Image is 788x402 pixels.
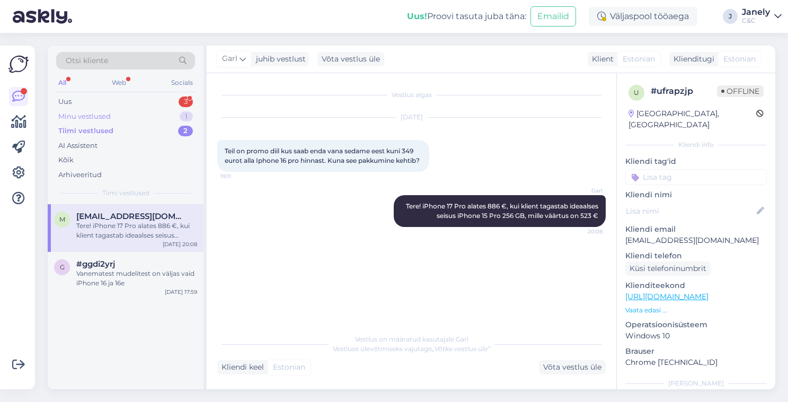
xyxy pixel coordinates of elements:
[59,215,65,223] span: m
[625,250,767,261] p: Kliendi telefon
[625,305,767,315] p: Vaata edasi ...
[634,89,639,97] span: u
[625,224,767,235] p: Kliendi email
[56,76,68,90] div: All
[742,16,770,25] div: C&C
[432,345,490,353] i: „Võtke vestlus üle”
[625,319,767,330] p: Operatsioonisüsteem
[58,97,72,107] div: Uus
[717,85,764,97] span: Offline
[539,360,606,374] div: Võta vestlus üle
[625,235,767,246] p: [EMAIL_ADDRESS][DOMAIN_NAME]
[742,8,782,25] a: JanelyC&C
[407,10,526,23] div: Proovi tasuta juba täna:
[563,228,603,235] span: 20:08
[76,269,197,288] div: Vanematest mudelitest on väljas vaid iPhone 16 ja 16e
[333,345,490,353] span: Vestluse ülevõtmiseks vajutage
[58,170,102,180] div: Arhiveeritud
[625,357,767,368] p: Chrome [TECHNICAL_ID]
[742,8,770,16] div: Janely
[625,330,767,342] p: Windows 10
[625,261,711,276] div: Küsi telefoninumbrit
[66,55,108,66] span: Otsi kliente
[8,54,29,74] img: Askly Logo
[625,169,767,185] input: Lisa tag
[625,156,767,167] p: Kliendi tag'id
[651,85,717,98] div: # ufrapzjp
[625,189,767,200] p: Kliendi nimi
[628,108,756,130] div: [GEOGRAPHIC_DATA], [GEOGRAPHIC_DATA]
[222,53,237,65] span: Garl
[225,147,420,164] span: Teil on promo diil kus saab enda vana sedame eest kuni 349 eurot alla Iphone 16 pro hinnast. Kuna...
[317,52,384,66] div: Võta vestlus üle
[163,240,197,248] div: [DATE] 20:08
[273,362,305,373] span: Estonian
[178,126,193,136] div: 2
[169,76,195,90] div: Socials
[669,54,714,65] div: Klienditugi
[625,379,767,388] div: [PERSON_NAME]
[58,141,98,151] div: AI Assistent
[625,292,709,301] a: [URL][DOMAIN_NAME]
[723,9,738,24] div: J
[217,90,606,100] div: Vestlus algas
[588,54,614,65] div: Klient
[625,280,767,291] p: Klienditeekond
[58,111,111,122] div: Minu vestlused
[76,221,197,240] div: Tere! iPhone 17 Pro alates 886 €, kui klient tagastab ideaalses seisus iPhone 15 Pro 256 GB, mill...
[179,97,193,107] div: 3
[60,263,65,271] span: g
[76,212,187,221] span: mattias.vetto@gmail.com
[252,54,306,65] div: juhib vestlust
[102,188,149,198] span: Tiimi vestlused
[220,172,260,180] span: 19:11
[589,7,697,26] div: Väljaspool tööaega
[626,205,755,217] input: Lisa nimi
[217,362,264,373] div: Kliendi keel
[355,335,468,343] span: Vestlus on määratud kasutajale Garl
[625,346,767,357] p: Brauser
[58,126,113,136] div: Tiimi vestlused
[58,155,74,165] div: Kõik
[165,288,197,296] div: [DATE] 17:59
[723,54,756,65] span: Estonian
[406,202,600,220] span: Tere! iPhone 17 Pro alates 886 €, kui klient tagastab ideaalses seisus iPhone 15 Pro 256 GB, mill...
[180,111,193,122] div: 1
[407,11,427,21] b: Uus!
[563,187,603,195] span: Garl
[530,6,576,27] button: Emailid
[217,112,606,122] div: [DATE]
[76,259,115,269] span: #ggdi2yrj
[625,140,767,150] div: Kliendi info
[110,76,128,90] div: Web
[623,54,655,65] span: Estonian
